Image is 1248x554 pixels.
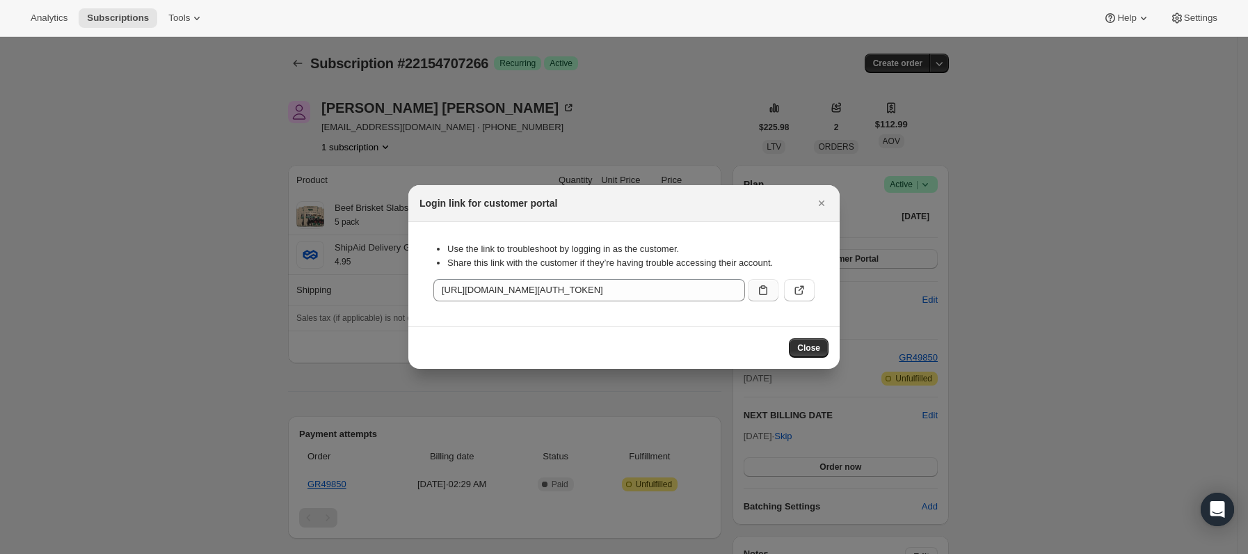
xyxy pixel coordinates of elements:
[447,256,815,270] li: Share this link with the customer if they’re having trouble accessing their account.
[31,13,67,24] span: Analytics
[168,13,190,24] span: Tools
[160,8,212,28] button: Tools
[22,8,76,28] button: Analytics
[79,8,157,28] button: Subscriptions
[797,342,820,354] span: Close
[1162,8,1226,28] button: Settings
[812,193,831,213] button: Close
[789,338,829,358] button: Close
[1201,493,1234,526] div: Open Intercom Messenger
[419,196,557,210] h2: Login link for customer portal
[1117,13,1136,24] span: Help
[87,13,149,24] span: Subscriptions
[447,242,815,256] li: Use the link to troubleshoot by logging in as the customer.
[1095,8,1158,28] button: Help
[1184,13,1217,24] span: Settings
